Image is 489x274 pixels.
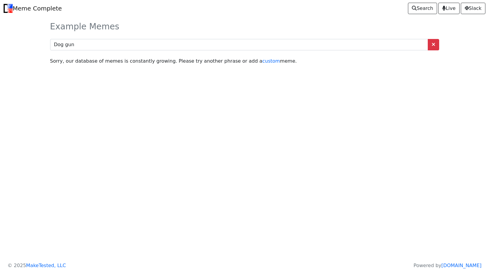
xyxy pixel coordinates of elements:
[50,58,439,65] p: Sorry, our database of memes is constantly growing. Please try another phrase or add a meme.
[461,3,485,14] a: Slack
[408,3,437,14] a: Search
[465,5,481,12] span: Slack
[414,262,481,269] p: Powered by
[4,4,13,13] img: Meme Complete
[50,22,439,32] h3: Example Memes
[4,2,62,14] a: Meme Complete
[262,58,280,64] a: custom
[412,5,433,12] span: Search
[441,263,481,268] a: [DOMAIN_NAME]
[438,3,460,14] a: Live
[442,5,456,12] span: Live
[50,39,428,50] input: Begin typing to search for templates...
[26,263,66,268] a: MakeTested, LLC
[8,262,66,269] p: © 2025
